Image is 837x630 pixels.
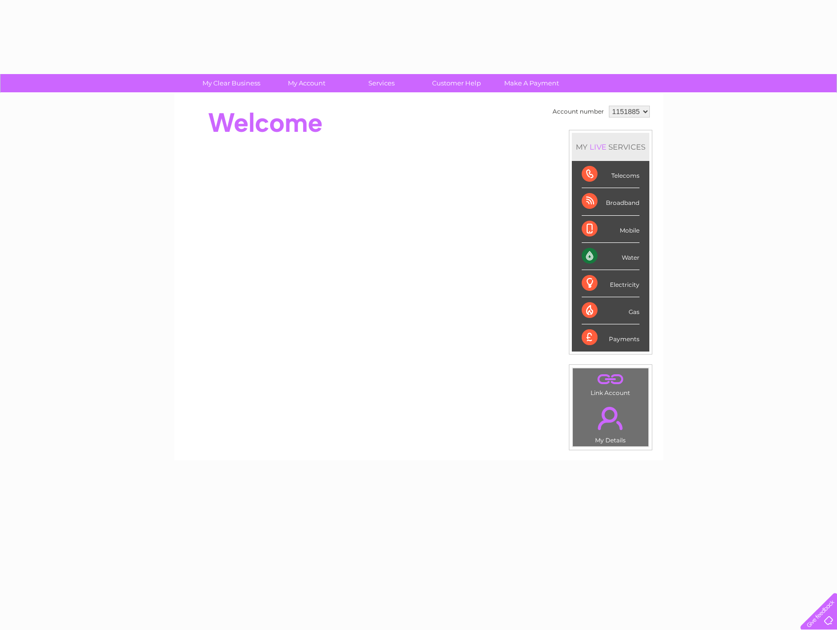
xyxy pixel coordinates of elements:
div: Telecoms [582,161,639,188]
td: Account number [550,103,606,120]
div: Electricity [582,270,639,297]
div: Broadband [582,188,639,215]
a: Services [341,74,422,92]
td: My Details [572,398,649,447]
div: Mobile [582,216,639,243]
a: Make A Payment [491,74,572,92]
a: . [575,401,646,435]
div: MY SERVICES [572,133,649,161]
div: Gas [582,297,639,324]
div: Payments [582,324,639,351]
a: Customer Help [416,74,497,92]
a: My Clear Business [191,74,272,92]
div: Water [582,243,639,270]
td: Link Account [572,368,649,399]
a: . [575,371,646,388]
div: LIVE [588,142,608,152]
a: My Account [266,74,347,92]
